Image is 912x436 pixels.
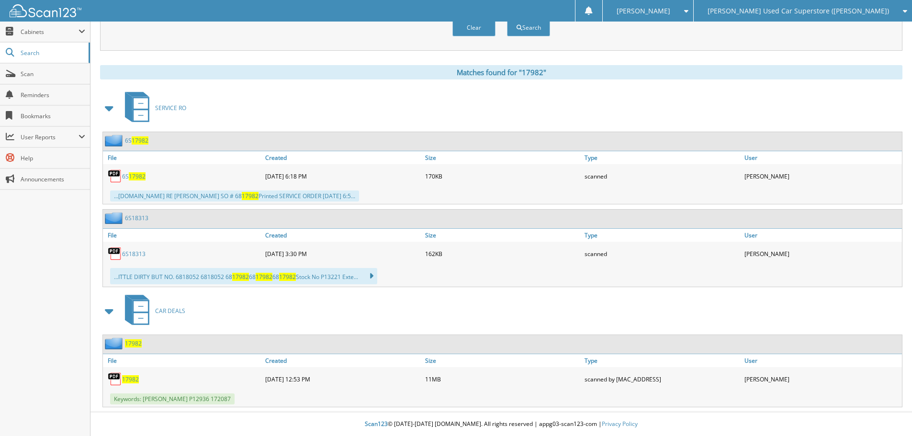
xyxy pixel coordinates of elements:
[423,229,583,242] a: Size
[582,244,742,263] div: scanned
[155,104,186,112] span: SERVICE RO
[132,136,148,145] span: 17982
[742,167,902,186] div: [PERSON_NAME]
[21,112,85,120] span: Bookmarks
[21,154,85,162] span: Help
[110,393,235,404] span: Keywords: [PERSON_NAME] P12936 172087
[21,133,79,141] span: User Reports
[582,229,742,242] a: Type
[90,413,912,436] div: © [DATE]-[DATE] [DOMAIN_NAME]. All rights reserved | appg03-scan123-com |
[582,151,742,164] a: Type
[119,89,186,127] a: SERVICE RO
[155,307,185,315] span: CAR DEALS
[742,229,902,242] a: User
[105,337,125,349] img: folder2.png
[21,91,85,99] span: Reminders
[263,229,423,242] a: Created
[232,273,249,281] span: 17982
[105,134,125,146] img: folder2.png
[110,268,377,284] div: ...ITTLE DIRTY BUT NO. 6818052 6818052 68 68 68 Stock No P13221 Exte...
[279,273,296,281] span: 17982
[122,172,146,180] a: 6S17982
[582,167,742,186] div: scanned
[125,339,142,347] a: 17982
[125,214,148,222] a: 6S18313
[21,175,85,183] span: Announcements
[452,19,495,36] button: Clear
[122,250,146,258] a: 6S18313
[423,369,583,389] div: 11MB
[103,151,263,164] a: File
[263,369,423,389] div: [DATE] 12:53 PM
[108,246,122,261] img: PDF.png
[423,244,583,263] div: 162KB
[582,354,742,367] a: Type
[423,167,583,186] div: 170KB
[742,354,902,367] a: User
[263,244,423,263] div: [DATE] 3:30 PM
[602,420,638,428] a: Privacy Policy
[122,375,139,383] a: 17982
[423,151,583,164] a: Size
[21,28,79,36] span: Cabinets
[582,369,742,389] div: scanned by [MAC_ADDRESS]
[103,354,263,367] a: File
[864,390,912,436] iframe: Chat Widget
[108,372,122,386] img: PDF.png
[742,151,902,164] a: User
[423,354,583,367] a: Size
[365,420,388,428] span: Scan123
[129,172,146,180] span: 17982
[110,190,359,201] div: ...[DOMAIN_NAME] RE [PERSON_NAME] SO # 68 Printed SERVICE ORDER [DATE] 6:5...
[742,244,902,263] div: [PERSON_NAME]
[119,292,185,330] a: CAR DEALS
[708,8,889,14] span: [PERSON_NAME] Used Car Superstore ([PERSON_NAME])
[100,65,902,79] div: Matches found for "17982"
[21,49,84,57] span: Search
[103,229,263,242] a: File
[507,19,550,36] button: Search
[125,136,148,145] a: 6S17982
[263,354,423,367] a: Created
[10,4,81,17] img: scan123-logo-white.svg
[21,70,85,78] span: Scan
[263,167,423,186] div: [DATE] 6:18 PM
[256,273,272,281] span: 17982
[105,212,125,224] img: folder2.png
[617,8,670,14] span: [PERSON_NAME]
[742,369,902,389] div: [PERSON_NAME]
[263,151,423,164] a: Created
[108,169,122,183] img: PDF.png
[242,192,259,200] span: 17982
